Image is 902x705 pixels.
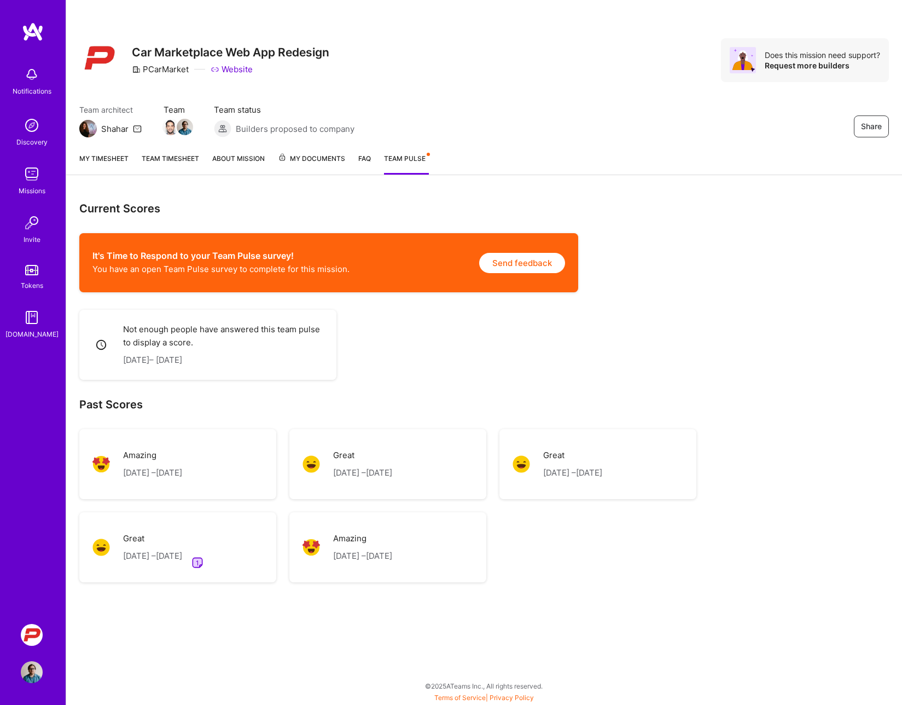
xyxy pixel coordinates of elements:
p: Great [333,449,392,462]
img: teamwork [21,163,43,185]
p: [DATE] – [DATE] [333,466,392,479]
p: [DATE] – [DATE] [333,550,392,563]
img: Team Member Avatar [177,119,193,135]
div: Discovery [16,136,48,148]
img: discovery [21,114,43,136]
a: Team Pulse [384,153,429,175]
span: 1 [196,557,199,569]
img: logo [22,22,44,42]
div: Invite [24,234,40,245]
i: icon CompanyGray [132,65,141,74]
div: [DOMAIN_NAME] [5,328,59,340]
p: [DATE] – [DATE] [123,550,182,563]
img: Amazing [92,455,110,473]
a: Team Member Avatar [164,118,178,136]
img: Builders proposed to company [214,120,231,137]
i: icon Mail [133,124,142,133]
a: Privacy Policy [490,694,534,702]
p: [DATE] – [DATE] [123,354,323,367]
h2: It's Time to Respond to your Team Pulse survey! [92,251,350,261]
img: tokens [25,265,38,275]
a: About Mission [212,153,265,175]
span: Team Pulse [384,154,426,163]
img: Avatar [730,47,756,73]
img: PCarMarket: Car Marketplace Web App Redesign [21,624,43,646]
img: guide book [21,307,43,328]
span: Share [861,121,882,132]
img: user feedback square [191,556,204,569]
a: Website [211,63,253,75]
div: Shahar [101,123,129,135]
span: Team status [214,104,354,115]
p: You have an open Team Pulse survey to complete for this mission. [92,263,350,275]
img: User Avatar [21,661,43,683]
img: Invite [21,212,43,234]
div: Request more builders [765,60,880,71]
p: [DATE] – [DATE] [123,466,182,479]
span: My Documents [278,153,345,165]
a: My Documents [278,153,345,175]
p: Not enough people have answered this team pulse to display a score. [123,323,323,349]
span: Team architect [79,104,142,115]
div: © 2025 ATeams Inc., All rights reserved. [66,672,902,700]
h3: Current Scores [79,201,889,216]
a: My timesheet [79,153,129,175]
a: FAQ [358,153,371,175]
p: Great [123,532,182,545]
img: Great [302,455,320,473]
p: Great [543,449,602,462]
div: Notifications [13,85,51,97]
a: Team timesheet [142,153,199,175]
button: Share [854,115,889,137]
a: User Avatar [18,661,45,683]
h2: Past Scores [79,397,889,412]
div: Does this mission need support? [765,50,880,60]
a: PCarMarket: Car Marketplace Web App Redesign [18,624,45,646]
img: Great [513,455,530,473]
button: Send feedback [479,253,565,273]
a: Team Member Avatar [178,118,192,136]
p: [DATE] – [DATE] [543,466,602,479]
a: Terms of Service [434,694,486,702]
img: Amazing [302,539,320,556]
p: Amazing [123,449,182,462]
p: Amazing [333,532,392,545]
div: Missions [19,185,45,197]
span: Team [164,104,192,115]
div: Tokens [21,280,43,291]
img: bell [21,63,43,85]
div: PCarMarket [132,63,189,75]
img: Team Architect [79,120,97,137]
span: Builders proposed to company [236,123,354,135]
img: Team Member Avatar [162,119,179,135]
img: Great [92,539,110,556]
i: icon Clock [95,339,108,351]
h3: Car Marketplace Web App Redesign [132,45,329,59]
img: Company Logo [79,38,119,78]
span: | [434,694,534,702]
